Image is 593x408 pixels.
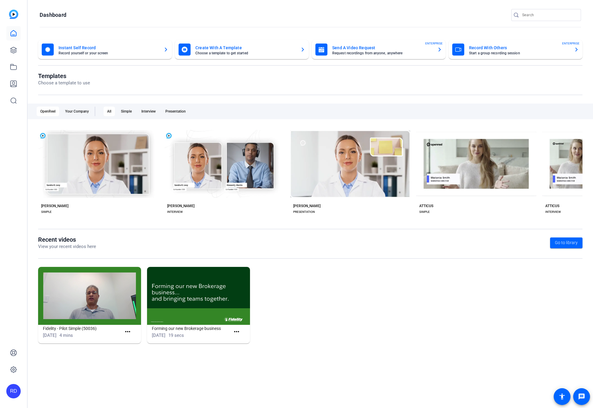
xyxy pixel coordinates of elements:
[59,51,159,55] mat-card-subtitle: Record yourself or your screen
[419,204,433,208] div: ATTICUS
[332,44,432,51] mat-card-title: Send A Video Request
[152,325,230,332] h1: Forming our new Brokerage business
[152,333,165,338] span: [DATE]
[38,40,172,59] button: Instant Self RecordRecord yourself or your screen
[233,328,240,336] mat-icon: more_horiz
[147,267,250,325] img: Forming our new Brokerage business
[37,107,59,116] div: OpenReel
[449,40,582,59] button: Record With OthersStart a group recording sessionENTERPRISE
[175,40,309,59] button: Create With A TemplateChoose a template to get started
[293,210,315,214] div: PRESENTATION
[167,210,183,214] div: INTERVIEW
[425,41,443,46] span: ENTERPRISE
[41,204,68,208] div: [PERSON_NAME]
[43,325,122,332] h1: Fidelity - Pilot Simple (50036)
[562,41,579,46] span: ENTERPRISE
[40,11,66,19] h1: Dashboard
[59,333,73,338] span: 4 mins
[124,328,131,336] mat-icon: more_horiz
[38,267,141,325] img: Fidelity - Pilot Simple (50036)
[578,393,585,400] mat-icon: message
[312,40,446,59] button: Send A Video RequestRequest recordings from anyone, anywhereENTERPRISE
[195,51,296,55] mat-card-subtitle: Choose a template to get started
[558,393,566,400] mat-icon: accessibility
[332,51,432,55] mat-card-subtitle: Request recordings from anyone, anywhere
[138,107,159,116] div: Interview
[293,204,321,208] div: [PERSON_NAME]
[469,51,569,55] mat-card-subtitle: Start a group recording session
[43,333,56,338] span: [DATE]
[555,240,578,246] span: Go to library
[117,107,135,116] div: Simple
[168,333,184,338] span: 19 secs
[469,44,569,51] mat-card-title: Record With Others
[104,107,115,116] div: All
[38,80,90,86] p: Choose a template to use
[62,107,92,116] div: Your Company
[41,210,52,214] div: SIMPLE
[162,107,189,116] div: Presentation
[6,384,21,398] div: RD
[9,10,18,19] img: blue-gradient.svg
[38,243,96,250] p: View your recent videos here
[59,44,159,51] mat-card-title: Instant Self Record
[38,72,90,80] h1: Templates
[545,204,559,208] div: ATTICUS
[550,237,582,248] a: Go to library
[545,210,561,214] div: INTERVIEW
[167,204,194,208] div: [PERSON_NAME]
[419,210,430,214] div: SIMPLE
[38,236,96,243] h1: Recent videos
[195,44,296,51] mat-card-title: Create With A Template
[522,11,576,19] input: Search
